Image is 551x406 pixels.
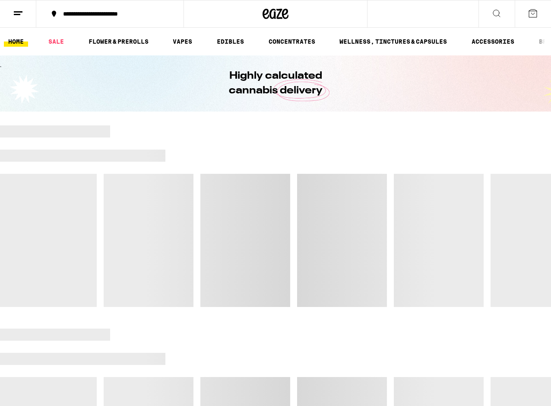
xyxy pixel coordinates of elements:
[4,36,28,47] a: HOME
[44,36,68,47] a: SALE
[84,36,153,47] a: FLOWER & PREROLLS
[168,36,196,47] a: VAPES
[204,69,347,98] h1: Highly calculated cannabis delivery
[467,36,519,47] a: ACCESSORIES
[212,36,248,47] a: EDIBLES
[335,36,451,47] a: WELLNESS, TINCTURES & CAPSULES
[264,36,320,47] a: CONCENTRATES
